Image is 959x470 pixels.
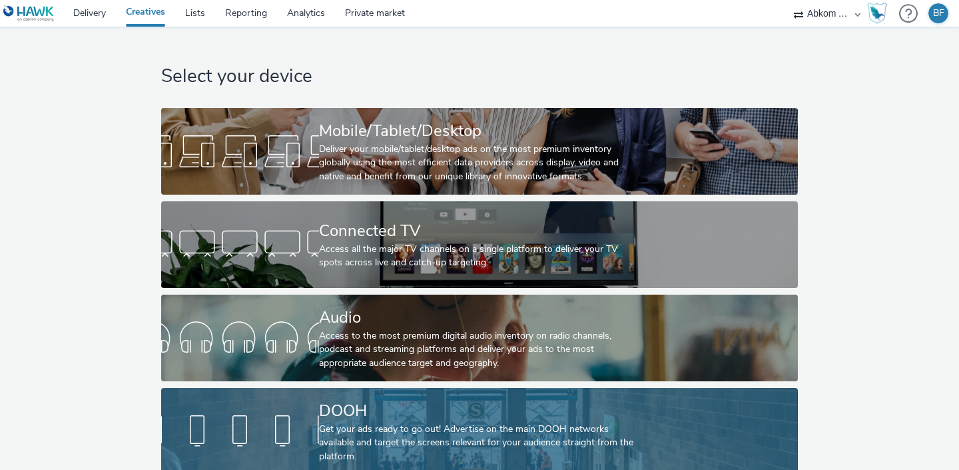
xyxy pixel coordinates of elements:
div: Access to the most premium digital audio inventory on radio channels, podcast and streaming platf... [319,329,635,370]
img: Hawk Academy [867,3,887,24]
div: Connected TV [319,219,635,243]
div: Audio [319,306,635,329]
div: BF [933,3,944,23]
div: Access all the major TV channels on a single platform to deliver your TV spots across live and ca... [319,243,635,270]
img: undefined Logo [3,5,55,22]
a: Connected TVAccess all the major TV channels on a single platform to deliver your TV spots across... [161,201,797,288]
a: Hawk Academy [867,3,892,24]
div: Mobile/Tablet/Desktop [319,119,635,143]
div: Get your ads ready to go out! Advertise on the main DOOH networks available and target the screen... [319,423,635,463]
a: Mobile/Tablet/DesktopDeliver your mobile/tablet/desktop ads on the most premium inventory globall... [161,108,797,195]
div: DOOH [319,399,635,423]
a: AudioAccess to the most premium digital audio inventory on radio channels, podcast and streaming ... [161,295,797,381]
div: Deliver your mobile/tablet/desktop ads on the most premium inventory globally using the most effi... [319,143,635,183]
h1: Select your device [161,64,797,89]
